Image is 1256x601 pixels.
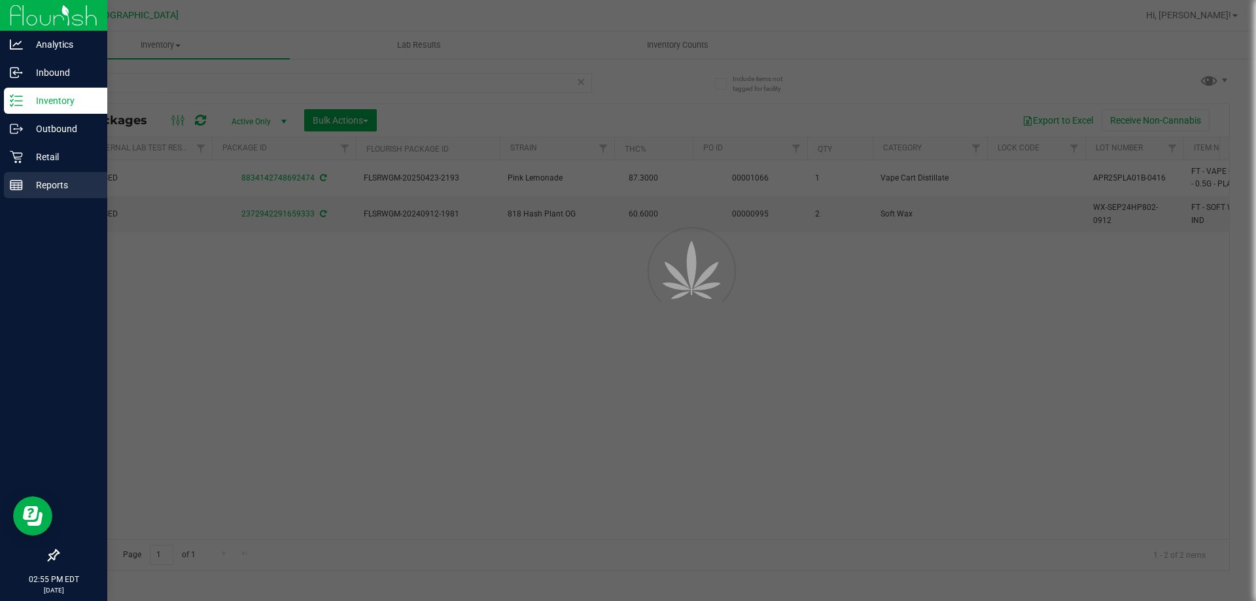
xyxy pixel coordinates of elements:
inline-svg: Inbound [10,66,23,79]
p: Analytics [23,37,101,52]
p: Inbound [23,65,101,80]
inline-svg: Analytics [10,38,23,51]
inline-svg: Inventory [10,94,23,107]
inline-svg: Retail [10,150,23,163]
p: 02:55 PM EDT [6,574,101,585]
inline-svg: Outbound [10,122,23,135]
p: Reports [23,177,101,193]
p: Outbound [23,121,101,137]
p: Inventory [23,93,101,109]
p: [DATE] [6,585,101,595]
iframe: Resource center [13,496,52,536]
p: Retail [23,149,101,165]
inline-svg: Reports [10,179,23,192]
